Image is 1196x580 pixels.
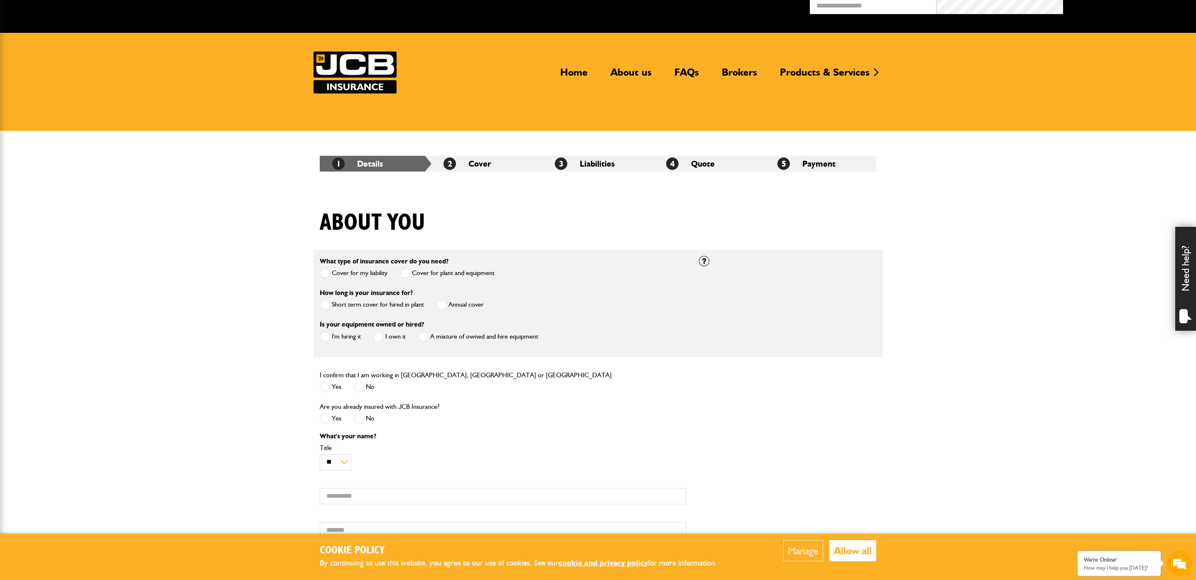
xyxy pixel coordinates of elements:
[320,382,341,392] label: Yes
[554,66,594,85] a: Home
[354,413,375,424] label: No
[354,382,375,392] label: No
[320,258,448,265] label: What type of insurance cover do you need?
[320,413,341,424] label: Yes
[777,157,790,170] span: 5
[654,156,765,172] li: Quote
[555,157,567,170] span: 3
[765,156,876,172] li: Payment
[320,156,431,172] li: Details
[542,156,654,172] li: Liabilities
[320,445,686,451] label: Title
[332,157,345,170] span: 1
[1175,227,1196,331] div: Need help?
[320,372,612,378] label: I confirm that I am working in [GEOGRAPHIC_DATA], [GEOGRAPHIC_DATA] or [GEOGRAPHIC_DATA]
[1084,565,1154,571] p: How may I help you today?
[373,332,406,342] label: I own it
[314,52,397,93] a: JCB Insurance Services
[668,66,705,85] a: FAQs
[783,540,823,561] button: Manage
[320,403,439,410] label: Are you already insured with JCB Insurance?
[320,300,424,310] label: Short term cover for hired in plant
[1084,556,1154,563] div: We're Online!
[320,290,413,296] label: How long is your insurance for?
[320,268,387,278] label: Cover for my liability
[320,433,686,440] p: What's your name?
[559,558,648,568] a: cookie and privacy policy
[314,52,397,93] img: JCB Insurance Services logo
[320,557,731,570] p: By continuing to use this website, you agree to our use of cookies. See our for more information.
[444,157,456,170] span: 2
[320,321,424,328] label: Is your equipment owned or hired?
[774,66,876,85] a: Products & Services
[604,66,658,85] a: About us
[320,544,731,557] h2: Cookie Policy
[829,540,876,561] button: Allow all
[418,332,538,342] label: A mixture of owned and hire equipment
[400,268,495,278] label: Cover for plant and equipment
[431,156,542,172] li: Cover
[716,66,763,85] a: Brokers
[666,157,679,170] span: 4
[436,300,484,310] label: Annual cover
[320,209,425,237] h1: About you
[320,332,361,342] label: I'm hiring it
